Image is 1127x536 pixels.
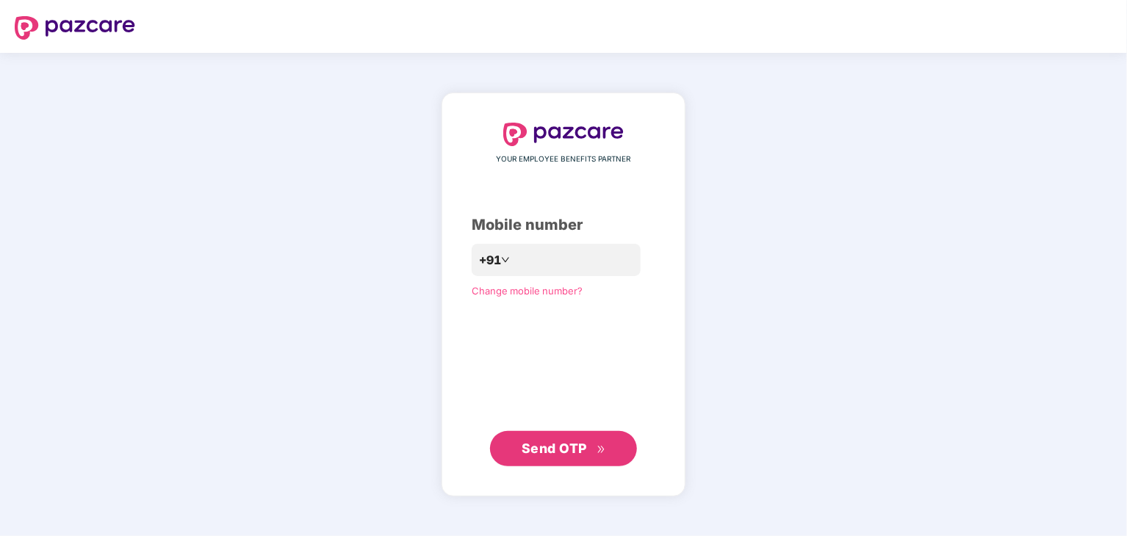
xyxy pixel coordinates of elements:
[597,445,606,454] span: double-right
[490,431,637,466] button: Send OTPdouble-right
[479,251,501,269] span: +91
[15,16,135,40] img: logo
[522,441,587,456] span: Send OTP
[503,123,624,146] img: logo
[472,285,583,297] a: Change mobile number?
[501,256,510,264] span: down
[472,214,655,236] div: Mobile number
[497,153,631,165] span: YOUR EMPLOYEE BENEFITS PARTNER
